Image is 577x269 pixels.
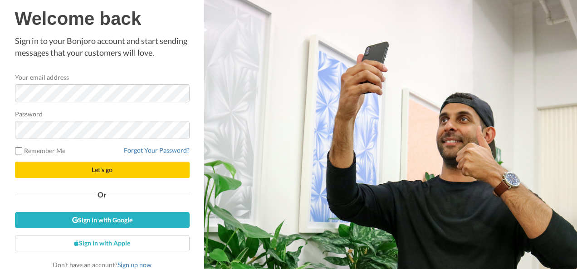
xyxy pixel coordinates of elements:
[53,261,152,269] span: Don’t have an account?
[96,192,108,198] span: Or
[15,72,69,82] label: Your email address
[15,109,43,119] label: Password
[117,261,152,269] a: Sign up now
[15,212,190,228] a: Sign in with Google
[15,147,22,154] input: Remember Me
[92,166,112,173] span: Let's go
[15,146,66,155] label: Remember Me
[15,35,190,58] p: Sign in to your Bonjoro account and start sending messages that your customers will love.
[15,235,190,251] a: Sign in with Apple
[15,162,190,178] button: Let's go
[15,9,190,29] h1: Welcome back
[124,146,190,154] a: Forgot Your Password?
